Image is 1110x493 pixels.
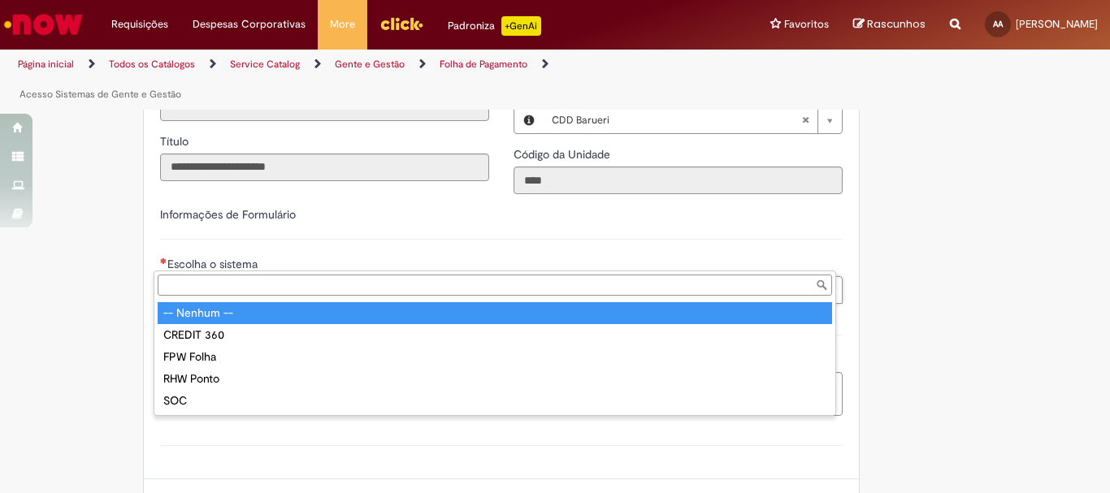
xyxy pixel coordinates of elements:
div: CREDIT 360 [158,324,832,346]
ul: Escolha o sistema [154,299,835,415]
div: -- Nenhum -- [158,302,832,324]
div: SOC [158,390,832,412]
div: RHW Ponto [158,368,832,390]
div: FPW Folha [158,346,832,368]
